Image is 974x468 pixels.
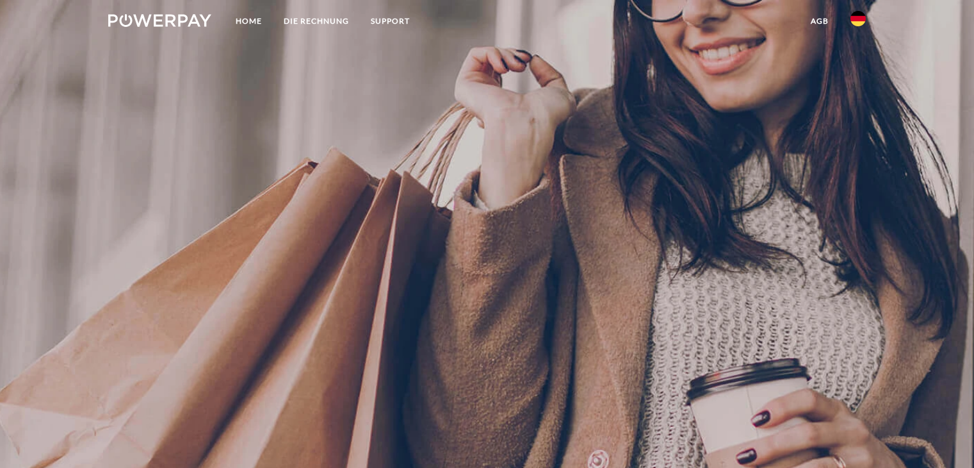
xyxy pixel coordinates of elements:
[225,10,273,33] a: Home
[800,10,840,33] a: agb
[108,14,211,27] img: logo-powerpay-white.svg
[360,10,421,33] a: SUPPORT
[273,10,360,33] a: DIE RECHNUNG
[850,11,866,26] img: de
